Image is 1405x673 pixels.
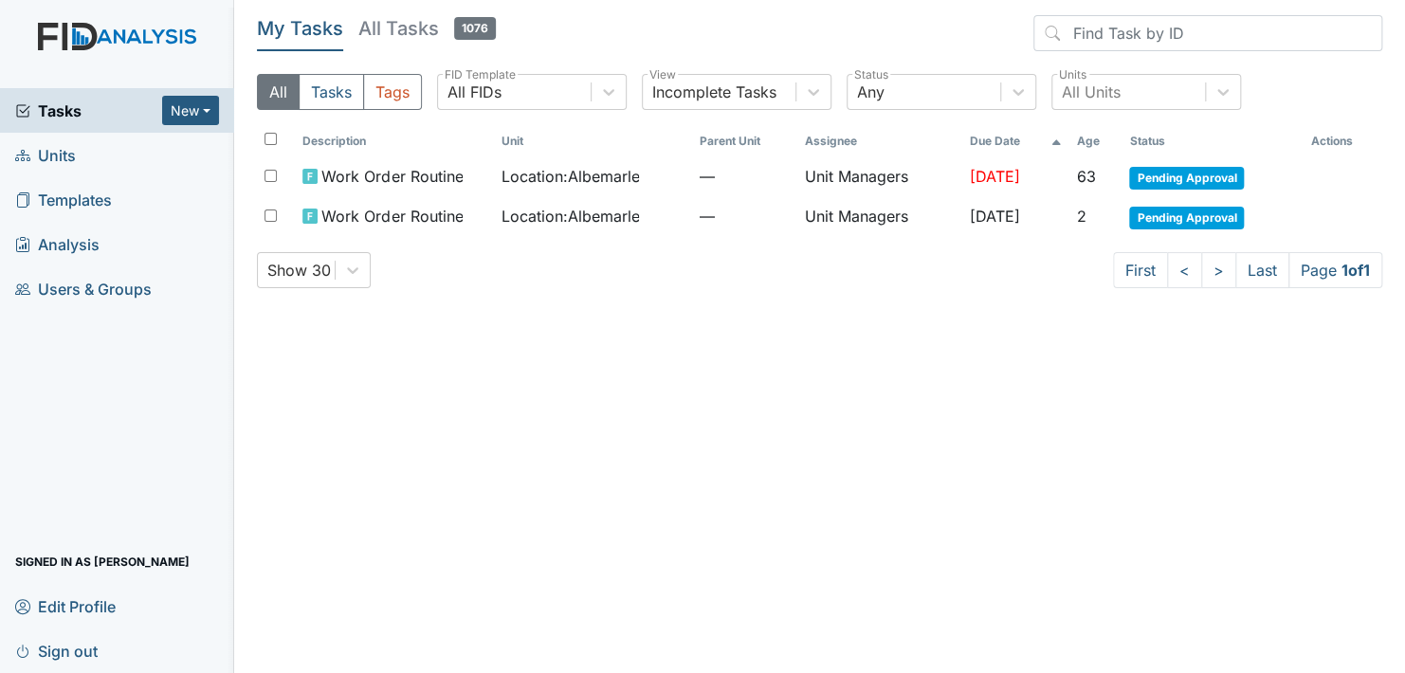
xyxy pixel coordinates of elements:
[15,636,98,665] span: Sign out
[1303,125,1382,157] th: Actions
[1129,167,1244,190] span: Pending Approval
[970,167,1020,186] span: [DATE]
[1062,81,1121,103] div: All Units
[15,547,190,576] span: Signed in as [PERSON_NAME]
[699,165,789,188] span: —
[15,591,116,621] span: Edit Profile
[363,74,422,110] button: Tags
[1069,125,1122,157] th: Toggle SortBy
[257,15,343,42] h5: My Tasks
[257,74,300,110] button: All
[501,205,639,227] span: Location : Albemarle
[358,15,496,42] h5: All Tasks
[1033,15,1382,51] input: Find Task by ID
[1113,252,1168,288] a: First
[493,125,691,157] th: Toggle SortBy
[970,207,1020,226] span: [DATE]
[321,205,463,227] span: Work Order Routine
[857,81,885,103] div: Any
[1122,125,1303,157] th: Toggle SortBy
[962,125,1069,157] th: Toggle SortBy
[1077,167,1096,186] span: 63
[15,100,162,122] a: Tasks
[797,125,962,157] th: Assignee
[501,165,639,188] span: Location : Albemarle
[1201,252,1236,288] a: >
[257,74,422,110] div: Type filter
[15,274,152,303] span: Users & Groups
[797,157,962,197] td: Unit Managers
[267,259,331,282] div: Show 30
[299,74,364,110] button: Tasks
[15,229,100,259] span: Analysis
[1129,207,1244,229] span: Pending Approval
[295,125,493,157] th: Toggle SortBy
[1288,252,1382,288] span: Page
[1113,252,1382,288] nav: task-pagination
[454,17,496,40] span: 1076
[797,197,962,237] td: Unit Managers
[15,185,112,214] span: Templates
[699,205,789,227] span: —
[1077,207,1086,226] span: 2
[652,81,776,103] div: Incomplete Tasks
[1167,252,1202,288] a: <
[265,133,277,145] input: Toggle All Rows Selected
[321,165,463,188] span: Work Order Routine
[1235,252,1289,288] a: Last
[447,81,502,103] div: All FIDs
[1341,261,1370,280] strong: 1 of 1
[162,96,219,125] button: New
[691,125,796,157] th: Toggle SortBy
[15,140,76,170] span: Units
